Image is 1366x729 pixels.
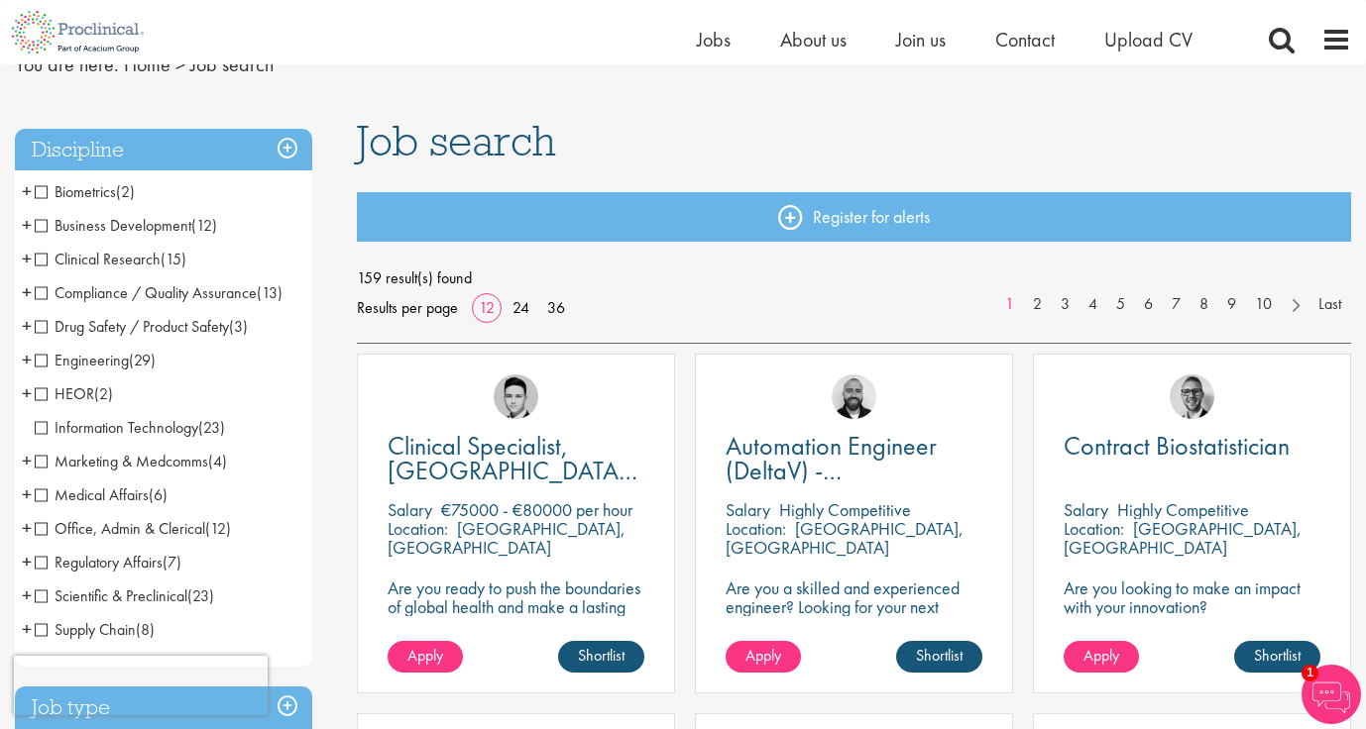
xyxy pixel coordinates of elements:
span: Marketing & Medcomms [35,451,227,471]
span: + [22,513,32,543]
a: Last [1309,293,1351,316]
a: Join us [896,27,946,52]
p: Are you ready to push the boundaries of global health and make a lasting impact? This role at a h... [388,578,644,673]
span: + [22,479,32,509]
a: 36 [540,297,572,318]
a: 8 [1190,293,1218,316]
span: (29) [129,350,156,370]
img: George Breen [1170,374,1214,419]
span: (8) [136,619,155,640]
span: HEOR [35,383,94,404]
span: Biometrics [35,181,135,202]
span: (23) [187,585,214,606]
a: Shortlist [558,641,644,673]
span: Information Technology [35,417,225,438]
img: Jordan Kiely [832,374,876,419]
span: Medical Affairs [35,484,168,505]
a: 2 [1023,293,1052,316]
span: (7) [163,552,181,573]
span: + [22,244,32,273]
a: breadcrumb link [124,52,171,77]
span: Business Development [35,215,191,236]
a: Register for alerts [357,192,1352,242]
span: Apply [1083,645,1119,666]
span: Office, Admin & Clerical [35,518,205,539]
a: Shortlist [1234,641,1320,673]
a: Upload CV [1104,27,1193,52]
span: Scientific & Preclinical [35,585,187,606]
span: Salary [388,498,432,521]
h3: Discipline [15,129,312,171]
span: + [22,176,32,206]
iframe: reCAPTCHA [14,656,268,715]
a: 5 [1106,293,1135,316]
p: €75000 - €80000 per hour [441,498,632,521]
span: (2) [116,181,135,202]
a: 10 [1245,293,1282,316]
p: Are you looking to make an impact with your innovation? [1064,578,1320,616]
span: Clinical Specialist, [GEOGRAPHIC_DATA] - Cardiac [388,429,640,512]
a: 3 [1051,293,1080,316]
a: Contract Biostatistician [1064,434,1320,459]
span: (12) [205,518,231,539]
a: Shortlist [896,641,982,673]
a: About us [780,27,847,52]
img: Connor Lynes [494,374,538,419]
p: [GEOGRAPHIC_DATA], [GEOGRAPHIC_DATA] [388,517,626,559]
a: Clinical Specialist, [GEOGRAPHIC_DATA] - Cardiac [388,434,644,483]
span: Salary [726,498,770,521]
a: Apply [1064,641,1139,673]
span: + [22,378,32,408]
span: Biometrics [35,181,116,202]
span: 1 [1302,665,1318,681]
span: Engineering [35,350,156,370]
span: Clinical Research [35,249,186,269]
a: 24 [506,297,536,318]
span: Regulatory Affairs [35,552,163,573]
span: HEOR [35,383,113,404]
span: Contract Biostatistician [1064,429,1290,463]
span: + [22,311,32,341]
span: Supply Chain [35,619,136,640]
span: + [22,345,32,374]
span: Compliance / Quality Assurance [35,282,257,303]
span: + [22,614,32,644]
span: Office, Admin & Clerical [35,518,231,539]
span: Job search [190,52,274,77]
span: (15) [161,249,186,269]
span: Apply [745,645,781,666]
span: (12) [191,215,217,236]
p: Highly Competitive [1117,498,1249,521]
span: + [22,446,32,475]
a: Jobs [697,27,731,52]
span: (2) [94,383,113,404]
span: + [22,277,32,307]
span: (3) [229,316,248,337]
span: + [22,580,32,610]
p: [GEOGRAPHIC_DATA], [GEOGRAPHIC_DATA] [726,517,964,559]
span: Results per page [357,293,458,323]
span: You are here: [15,52,119,77]
span: 159 result(s) found [357,263,1352,293]
a: Apply [388,641,463,673]
span: (6) [149,484,168,505]
a: 1 [995,293,1024,316]
span: Apply [407,645,443,666]
span: Clinical Research [35,249,161,269]
a: 9 [1217,293,1246,316]
span: Drug Safety / Product Safety [35,316,248,337]
span: Medical Affairs [35,484,149,505]
span: Information Technology [35,417,198,438]
a: Apply [726,641,801,673]
span: Business Development [35,215,217,236]
a: Contact [995,27,1055,52]
span: Engineering [35,350,129,370]
span: + [22,210,32,240]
